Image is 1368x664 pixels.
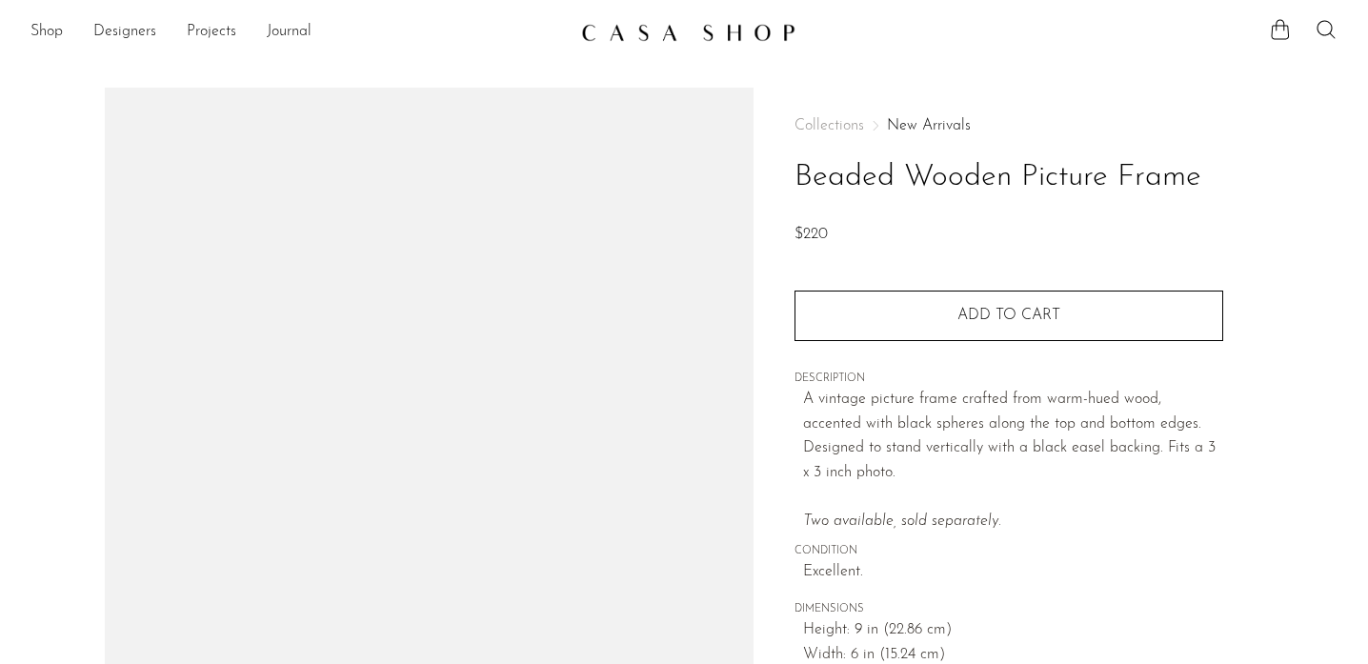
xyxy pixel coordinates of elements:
nav: Breadcrumbs [795,118,1223,133]
span: $220 [795,227,828,242]
a: Designers [93,20,156,45]
a: New Arrivals [887,118,971,133]
span: Excellent. [803,560,1223,585]
nav: Desktop navigation [30,16,566,49]
h1: Beaded Wooden Picture Frame [795,153,1223,202]
span: Height: 9 in (22.86 cm) [803,618,1223,643]
p: A vintage picture frame crafted from warm-hued wood, accented with black spheres along the top an... [803,388,1223,534]
span: Add to cart [957,308,1060,323]
span: CONDITION [795,543,1223,560]
button: Add to cart [795,291,1223,340]
ul: NEW HEADER MENU [30,16,566,49]
a: Journal [267,20,312,45]
span: DESCRIPTION [795,371,1223,388]
span: Collections [795,118,864,133]
span: DIMENSIONS [795,601,1223,618]
a: Projects [187,20,236,45]
em: Two available, sold separately. [803,513,1001,529]
a: Shop [30,20,63,45]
